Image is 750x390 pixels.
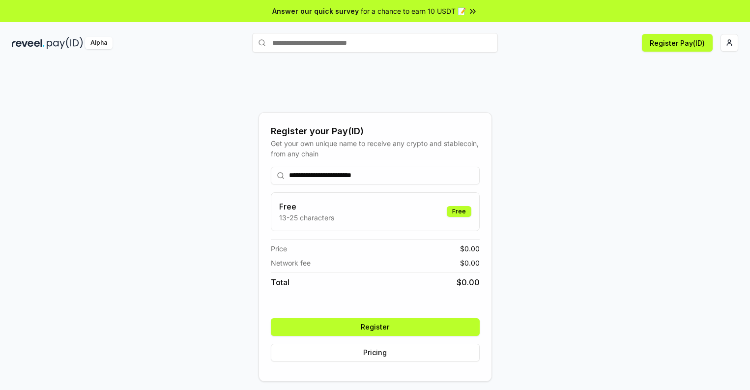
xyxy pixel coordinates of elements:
[272,6,359,16] span: Answer our quick survey
[271,138,480,159] div: Get your own unique name to receive any crypto and stablecoin, from any chain
[271,243,287,254] span: Price
[47,37,83,49] img: pay_id
[361,6,466,16] span: for a chance to earn 10 USDT 📝
[12,37,45,49] img: reveel_dark
[279,212,334,223] p: 13-25 characters
[271,344,480,361] button: Pricing
[271,276,289,288] span: Total
[271,258,311,268] span: Network fee
[460,243,480,254] span: $ 0.00
[271,318,480,336] button: Register
[271,124,480,138] div: Register your Pay(ID)
[279,201,334,212] h3: Free
[457,276,480,288] span: $ 0.00
[460,258,480,268] span: $ 0.00
[447,206,471,217] div: Free
[85,37,113,49] div: Alpha
[642,34,713,52] button: Register Pay(ID)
